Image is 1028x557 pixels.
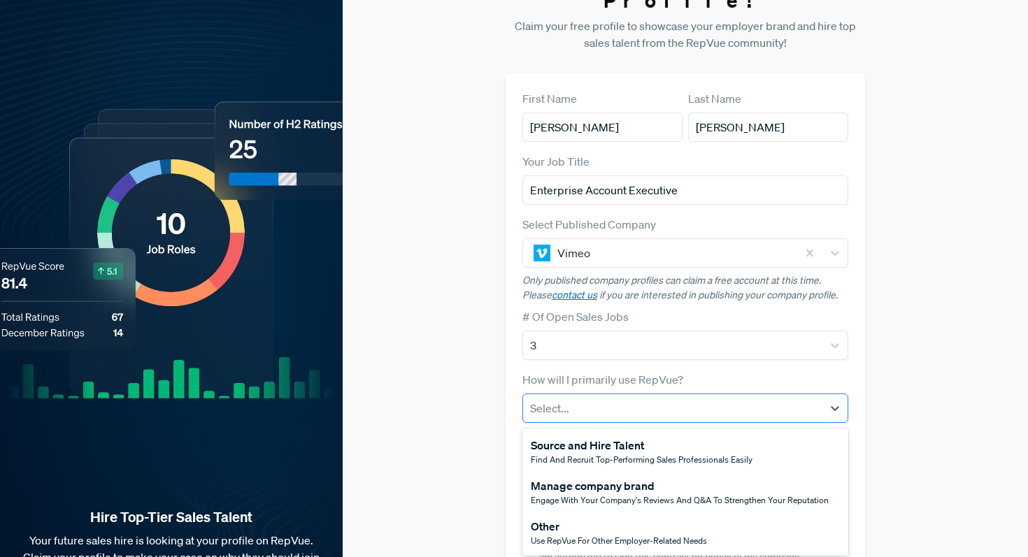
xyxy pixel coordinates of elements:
[531,535,707,547] span: Use RepVue for other employer-related needs
[522,216,656,233] label: Select Published Company
[531,454,752,465] span: Find and recruit top-performing sales professionals easily
[531,437,752,454] div: Source and Hire Talent
[534,245,550,261] img: Vimeo
[522,113,683,142] input: First Name
[531,494,829,506] span: Engage with your company's reviews and Q&A to strengthen your reputation
[688,90,741,107] label: Last Name
[522,175,849,205] input: Title
[506,17,866,51] p: Claim your free profile to showcase your employer brand and hire top sales talent from the RepVue...
[522,153,590,170] label: Your Job Title
[522,90,577,107] label: First Name
[688,113,848,142] input: Last Name
[22,508,320,526] strong: Hire Top-Tier Sales Talent
[522,371,683,388] label: How will I primarily use RepVue?
[522,308,629,325] label: # Of Open Sales Jobs
[522,273,849,303] p: Only published company profiles can claim a free account at this time. Please if you are interest...
[531,518,707,535] div: Other
[531,477,829,494] div: Manage company brand
[552,289,597,301] a: contact us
